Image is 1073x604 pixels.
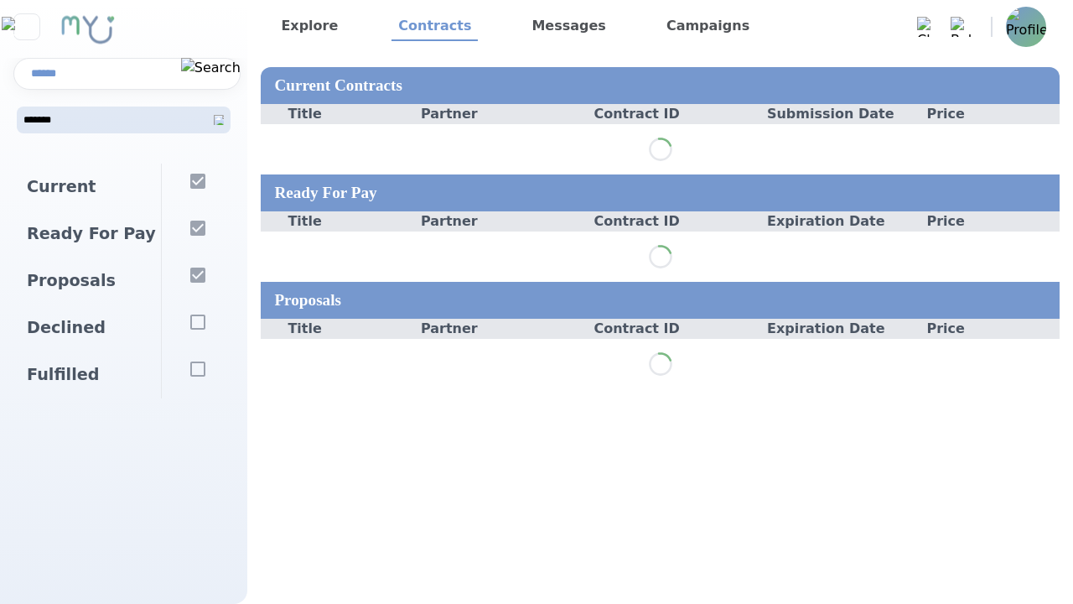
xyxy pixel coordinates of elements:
div: Partner [421,319,581,339]
div: Expiration Date [740,319,900,339]
a: Messages [525,13,612,41]
div: Contract ID [580,211,740,232]
div: Fulfilled [13,351,161,398]
div: Expiration Date [740,211,900,232]
div: Proposals [261,282,1060,319]
div: Price [899,319,1060,339]
div: Ready For Pay [13,211,161,258]
img: Bell [951,17,971,37]
div: Current Contracts [261,67,1060,104]
div: Submission Date [740,104,900,124]
div: Contract ID [580,319,740,339]
div: Ready For Pay [261,174,1060,211]
div: Declined [13,305,161,351]
div: Title [261,319,421,339]
img: Close sidebar [2,17,51,37]
div: Partner [421,211,581,232]
div: Partner [421,104,581,124]
a: Contracts [391,13,478,41]
div: Title [261,211,421,232]
div: Contract ID [580,104,740,124]
img: Chat [917,17,937,37]
a: Explore [274,13,345,41]
div: Current [13,164,161,211]
div: Price [899,104,1060,124]
img: Profile [1006,7,1046,47]
div: Proposals [13,258,161,305]
div: Title [261,104,421,124]
div: Price [899,211,1060,232]
a: Campaigns [660,13,756,41]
